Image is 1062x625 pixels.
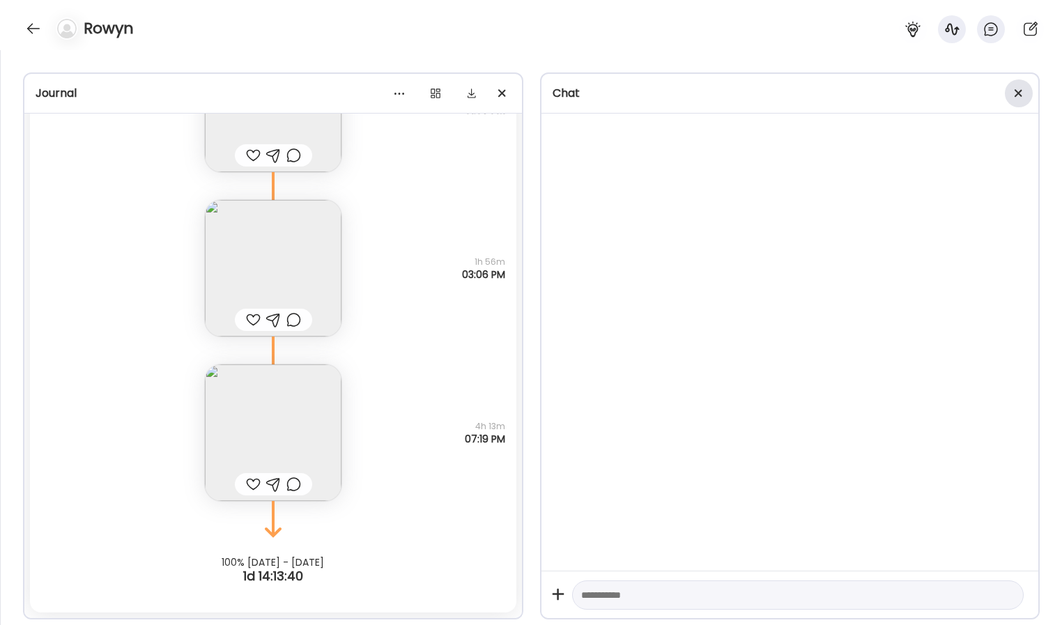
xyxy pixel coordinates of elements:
span: 1h 56m [462,256,505,268]
span: 01:09 PM [465,104,505,116]
div: 100% [DATE] - [DATE] [50,557,496,568]
div: Journal [36,85,511,102]
span: 03:06 PM [462,268,505,281]
div: 1d 14:13:40 [50,568,496,585]
span: 07:19 PM [465,433,505,445]
span: 4h 13m [465,420,505,433]
div: Chat [553,85,1028,102]
h4: Rowyn [84,17,134,40]
img: bg-avatar-default.svg [57,19,77,38]
img: images%2Fot5vl74dHgfPHSY5DSGskpGRPd62%2FbqGJbLqvo58ciHfff1y6%2F5EmSv2O2WfDVauNryaxu_240 [205,364,341,501]
img: images%2Fot5vl74dHgfPHSY5DSGskpGRPd62%2FDovO4iU4WeN171iaUhE0%2FKbCh3ZGrbzGlS1GJcqRg_240 [205,200,341,337]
